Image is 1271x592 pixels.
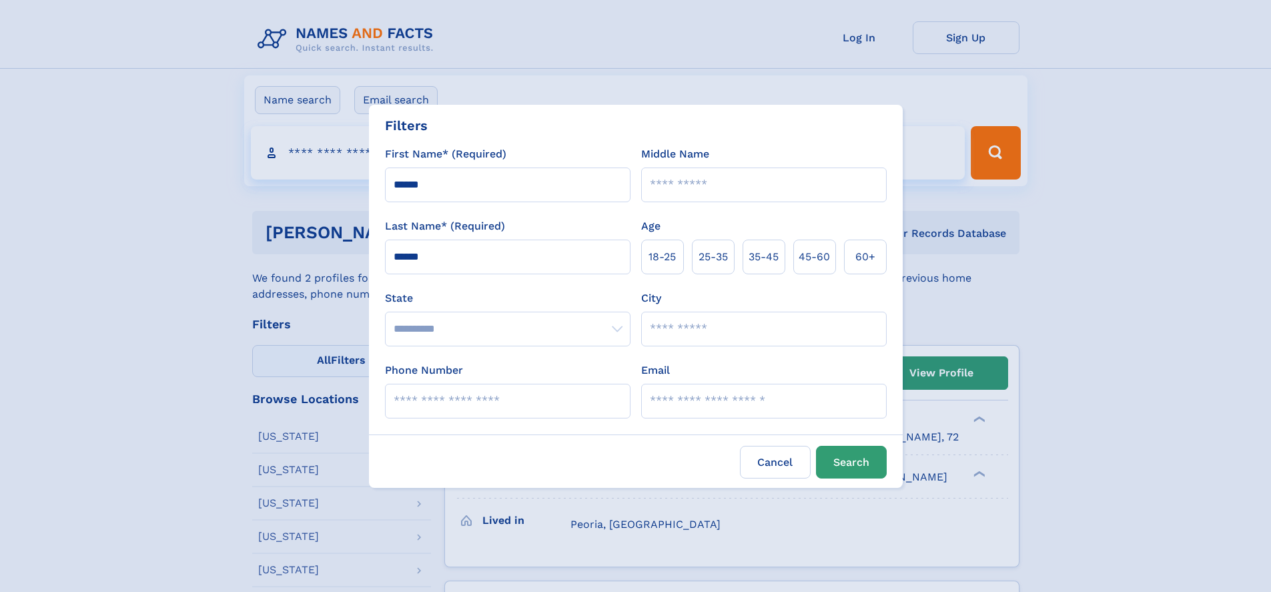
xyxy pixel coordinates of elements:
[385,290,630,306] label: State
[641,362,670,378] label: Email
[385,146,506,162] label: First Name* (Required)
[649,249,676,265] span: 18‑25
[385,218,505,234] label: Last Name* (Required)
[641,218,661,234] label: Age
[799,249,830,265] span: 45‑60
[699,249,728,265] span: 25‑35
[816,446,887,479] button: Search
[749,249,779,265] span: 35‑45
[855,249,875,265] span: 60+
[385,115,428,135] div: Filters
[385,362,463,378] label: Phone Number
[641,146,709,162] label: Middle Name
[740,446,811,479] label: Cancel
[641,290,661,306] label: City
